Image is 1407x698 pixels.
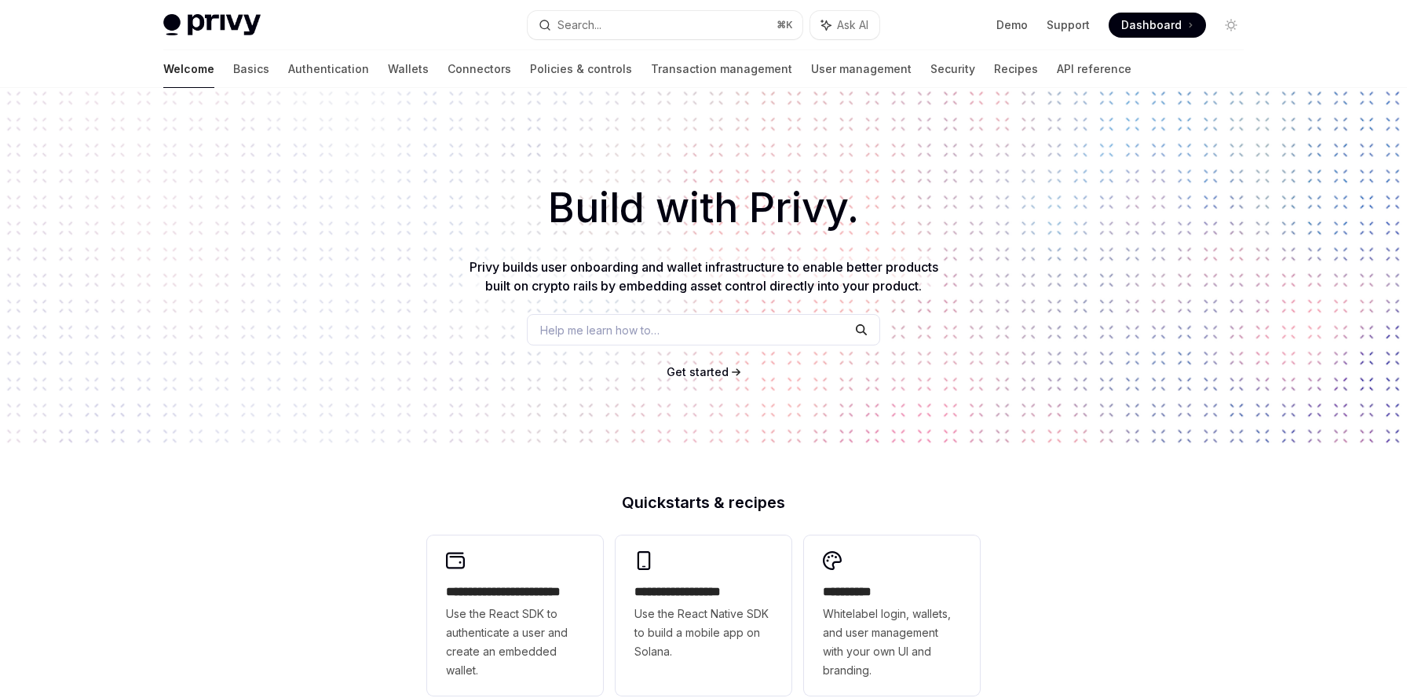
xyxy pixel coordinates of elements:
[837,17,868,33] span: Ask AI
[634,605,773,661] span: Use the React Native SDK to build a mobile app on Solana.
[823,605,961,680] span: Whitelabel login, wallets, and user management with your own UI and branding.
[930,50,975,88] a: Security
[446,605,584,680] span: Use the React SDK to authenticate a user and create an embedded wallet.
[616,535,791,696] a: **** **** **** ***Use the React Native SDK to build a mobile app on Solana.
[994,50,1038,88] a: Recipes
[233,50,269,88] a: Basics
[427,495,980,510] h2: Quickstarts & recipes
[163,14,261,36] img: light logo
[1047,17,1090,33] a: Support
[470,259,938,294] span: Privy builds user onboarding and wallet infrastructure to enable better products built on crypto ...
[804,535,980,696] a: **** *****Whitelabel login, wallets, and user management with your own UI and branding.
[651,50,792,88] a: Transaction management
[288,50,369,88] a: Authentication
[448,50,511,88] a: Connectors
[557,16,601,35] div: Search...
[810,11,879,39] button: Ask AI
[667,364,729,380] a: Get started
[540,322,660,338] span: Help me learn how to…
[388,50,429,88] a: Wallets
[1057,50,1131,88] a: API reference
[996,17,1028,33] a: Demo
[25,177,1382,239] h1: Build with Privy.
[1219,13,1244,38] button: Toggle dark mode
[667,365,729,378] span: Get started
[1121,17,1182,33] span: Dashboard
[777,19,793,31] span: ⌘ K
[811,50,912,88] a: User management
[528,11,802,39] button: Search...⌘K
[530,50,632,88] a: Policies & controls
[163,50,214,88] a: Welcome
[1109,13,1206,38] a: Dashboard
